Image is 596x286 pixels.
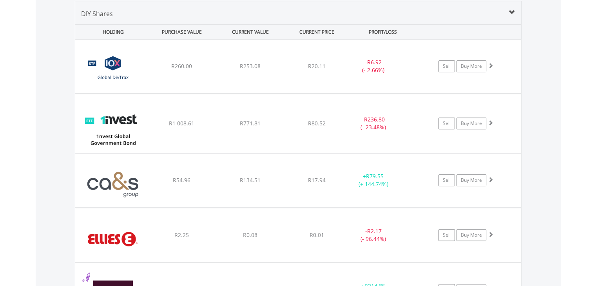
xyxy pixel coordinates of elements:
[457,118,486,129] a: Buy More
[76,25,147,39] div: HOLDING
[310,231,324,239] span: R0.01
[79,104,147,151] img: EQU.ZA.ETFGGB.png
[367,227,382,235] span: R2.17
[240,62,261,70] span: R253.08
[457,60,486,72] a: Buy More
[173,176,190,184] span: R54.96
[169,119,194,127] span: R1 008.61
[457,174,486,186] a: Buy More
[240,176,261,184] span: R134.51
[344,58,403,74] div: - (- 2.66%)
[457,229,486,241] a: Buy More
[308,176,326,184] span: R17.94
[438,229,455,241] a: Sell
[344,172,403,188] div: + (+ 144.74%)
[364,116,385,123] span: R236.80
[366,172,384,180] span: R79.55
[174,231,189,239] span: R2.25
[79,218,147,260] img: EQU.ZA.ELI.png
[350,25,417,39] div: PROFIT/LOSS
[308,62,326,70] span: R20.11
[438,118,455,129] a: Sell
[344,116,403,131] div: - (- 23.48%)
[367,58,382,66] span: R6.92
[149,25,216,39] div: PURCHASE VALUE
[243,231,257,239] span: R0.08
[79,163,147,205] img: EQU.ZA.CAA.png
[240,119,261,127] span: R771.81
[81,9,113,18] span: DIY Shares
[438,60,455,72] a: Sell
[171,62,192,70] span: R260.00
[285,25,348,39] div: CURRENT PRICE
[308,119,326,127] span: R80.52
[79,49,147,91] img: EQU.ZA.GLODIV.png
[217,25,284,39] div: CURRENT VALUE
[438,174,455,186] a: Sell
[344,227,403,243] div: - (- 96.44%)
